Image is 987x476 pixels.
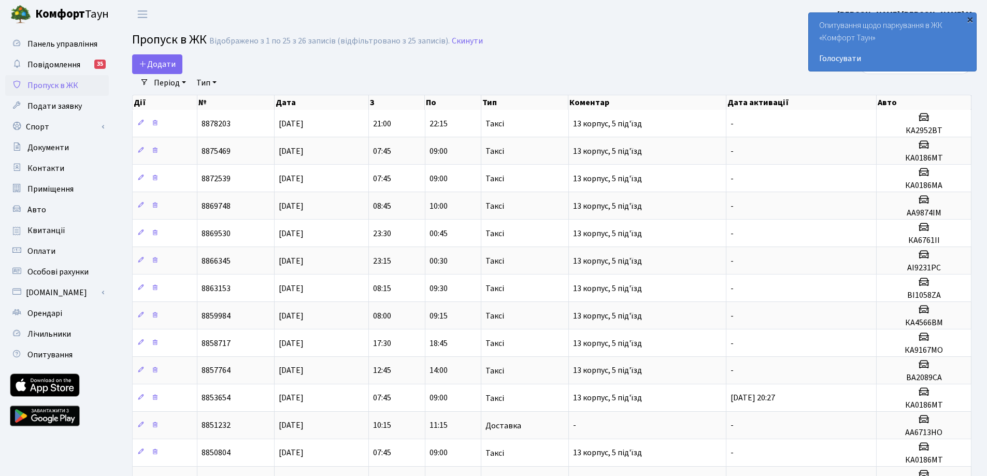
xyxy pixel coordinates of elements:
[430,173,448,184] span: 09:00
[485,422,521,430] span: Доставка
[837,9,975,20] b: [PERSON_NAME] [PERSON_NAME] М.
[192,74,221,92] a: Тип
[837,8,975,21] a: [PERSON_NAME] [PERSON_NAME] М.
[27,183,74,195] span: Приміщення
[373,173,391,184] span: 07:45
[279,338,304,349] span: [DATE]
[35,6,85,22] b: Комфорт
[881,236,967,246] h5: КА6761II
[202,393,231,404] span: 8853654
[202,200,231,212] span: 8869748
[10,4,31,25] img: logo.png
[430,255,448,267] span: 00:30
[485,229,504,238] span: Таксі
[373,228,391,239] span: 23:30
[573,365,642,377] span: 13 корпус, 5 під'їзд
[881,263,967,273] h5: АI9231РС
[369,95,425,110] th: З
[881,428,967,438] h5: AA6713НO
[27,204,46,215] span: Авто
[35,6,109,23] span: Таун
[279,118,304,129] span: [DATE]
[373,338,391,349] span: 17:30
[881,400,967,410] h5: КА0186МТ
[202,338,231,349] span: 8858717
[279,283,304,294] span: [DATE]
[485,202,504,210] span: Таксі
[27,246,55,257] span: Оплати
[731,310,734,322] span: -
[202,365,231,377] span: 8857764
[425,95,481,110] th: По
[373,420,391,431] span: 10:15
[485,175,504,183] span: Таксі
[27,38,97,50] span: Панель управління
[275,95,369,110] th: Дата
[430,365,448,377] span: 14:00
[133,95,197,110] th: Дії
[485,449,504,457] span: Таксі
[731,338,734,349] span: -
[373,393,391,404] span: 07:45
[279,420,304,431] span: [DATE]
[202,255,231,267] span: 8866345
[881,291,967,300] h5: ВI1058ZA
[573,448,642,459] span: 13 корпус, 5 під'їзд
[731,228,734,239] span: -
[202,173,231,184] span: 8872539
[819,52,966,65] a: Голосувати
[731,420,734,431] span: -
[430,283,448,294] span: 09:30
[430,146,448,157] span: 09:00
[202,310,231,322] span: 8859984
[202,448,231,459] span: 8850804
[481,95,569,110] th: Тип
[5,34,109,54] a: Панель управління
[573,255,642,267] span: 13 корпус, 5 під'їзд
[27,225,65,236] span: Квитанції
[573,338,642,349] span: 13 корпус, 5 під'їзд
[430,118,448,129] span: 22:15
[5,179,109,199] a: Приміщення
[27,59,80,70] span: Повідомлення
[202,283,231,294] span: 8863153
[881,208,967,218] h5: АА9874ІМ
[27,328,71,340] span: Лічильники
[373,310,391,322] span: 08:00
[881,153,967,163] h5: КА0186МТ
[373,255,391,267] span: 23:15
[430,338,448,349] span: 18:45
[726,95,877,110] th: Дата активації
[5,158,109,179] a: Контакти
[373,146,391,157] span: 07:45
[430,420,448,431] span: 11:15
[430,393,448,404] span: 09:00
[150,74,190,92] a: Період
[209,36,450,46] div: Відображено з 1 по 25 з 26 записів (відфільтровано з 25 записів).
[5,262,109,282] a: Особові рахунки
[731,118,734,129] span: -
[881,126,967,136] h5: КА2952ВТ
[373,283,391,294] span: 08:15
[279,173,304,184] span: [DATE]
[5,282,109,303] a: [DOMAIN_NAME]
[279,365,304,377] span: [DATE]
[573,283,642,294] span: 13 корпус, 5 під'їзд
[573,393,642,404] span: 13 корпус, 5 під'їзд
[965,14,975,24] div: ×
[94,60,106,69] div: 35
[485,147,504,155] span: Таксі
[573,420,576,431] span: -
[130,6,155,23] button: Переключити навігацію
[430,310,448,322] span: 09:15
[731,365,734,377] span: -
[5,344,109,365] a: Опитування
[452,36,483,46] a: Скинути
[279,200,304,212] span: [DATE]
[573,310,642,322] span: 13 корпус, 5 під'їзд
[132,31,207,49] span: Пропуск в ЖК
[373,118,391,129] span: 21:00
[279,228,304,239] span: [DATE]
[5,324,109,344] a: Лічильники
[573,118,642,129] span: 13 корпус, 5 під'їзд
